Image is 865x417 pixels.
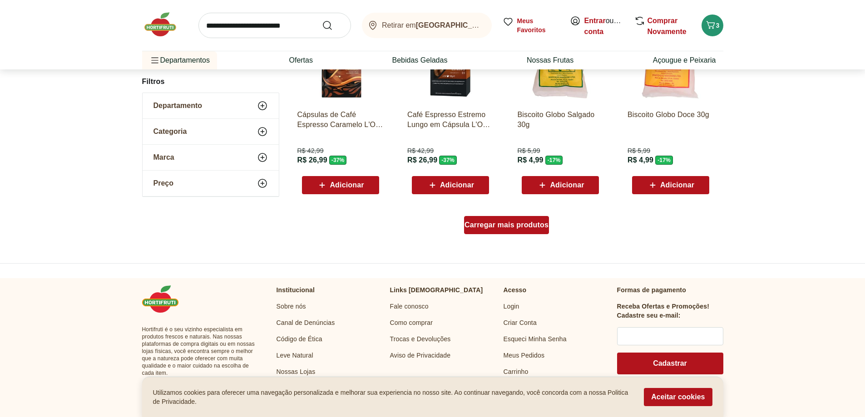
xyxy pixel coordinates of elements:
a: Entrar [584,17,606,25]
a: Como comprar [390,318,433,327]
a: Carregar mais produtos [464,216,549,238]
p: Utilizamos cookies para oferecer uma navegação personalizada e melhorar sua experiencia no nosso ... [153,388,633,406]
a: Leve Natural [277,351,313,360]
span: R$ 26,99 [407,155,437,165]
span: Meus Favoritos [517,16,559,34]
button: Marca [143,145,279,170]
span: - 17 % [545,156,563,165]
a: Nossas Frutas [527,55,573,66]
a: Canal de Denúncias [277,318,335,327]
span: ou [584,15,625,37]
input: search [198,13,351,38]
a: Biscoito Globo Salgado 30g [517,110,603,130]
a: Cápsulas de Café Espresso Caramelo L'OR 52g [297,110,384,130]
a: Carrinho [504,367,529,376]
button: Retirar em[GEOGRAPHIC_DATA]/[GEOGRAPHIC_DATA] [362,13,492,38]
span: R$ 42,99 [297,146,324,155]
span: Cadastrar [653,360,687,367]
h2: Filtros [142,73,279,91]
a: Biscoito Globo Doce 30g [628,110,714,130]
button: Menu [149,49,160,71]
span: R$ 4,99 [628,155,653,165]
button: Departamento [143,93,279,118]
span: R$ 42,99 [407,146,434,155]
button: Preço [143,171,279,196]
a: Login [504,302,519,311]
a: Criar Conta [504,318,537,327]
button: Cadastrar [617,353,723,374]
button: Adicionar [302,176,379,194]
img: Hortifruti [142,11,188,38]
p: Institucional [277,285,315,294]
a: Trocas e Devoluções [390,334,451,343]
a: Meus Favoritos [503,16,559,34]
b: [GEOGRAPHIC_DATA]/[GEOGRAPHIC_DATA] [416,21,573,29]
p: Formas de pagamento [617,285,723,294]
span: Adicionar [550,182,584,189]
span: - 37 % [329,156,347,165]
span: - 37 % [439,156,457,165]
span: Departamento [153,101,203,110]
a: Bebidas Geladas [392,55,448,66]
span: R$ 4,99 [517,155,543,165]
img: Hortifruti [142,285,188,313]
span: Adicionar [660,182,694,189]
span: Adicionar [330,182,364,189]
button: Carrinho [702,15,723,36]
a: Aviso de Privacidade [390,351,451,360]
p: Links [DEMOGRAPHIC_DATA] [390,285,483,294]
a: Sobre nós [277,302,306,311]
span: Departamentos [149,49,210,71]
span: Hortifruti é o seu vizinho especialista em produtos frescos e naturais. Nas nossas plataformas de... [142,326,262,377]
span: Retirar em [382,21,482,29]
p: Acesso [504,285,527,294]
a: Fale conosco [390,302,429,311]
span: Categoria [153,127,187,136]
button: Aceitar cookies [644,388,712,406]
span: - 17 % [655,156,673,165]
span: Marca [153,153,174,162]
a: Café Espresso Estremo Lungo em Cápsula L'OR 52g [407,110,494,130]
span: Carregar mais produtos [465,221,549,229]
h3: Receba Ofertas e Promoções! [617,302,710,311]
span: R$ 5,99 [628,146,650,155]
span: Adicionar [440,182,474,189]
a: Ofertas [289,55,312,66]
span: 3 [716,22,720,29]
button: Adicionar [412,176,489,194]
button: Adicionar [632,176,709,194]
button: Submit Search [322,20,344,31]
button: Adicionar [522,176,599,194]
a: Meus Pedidos [504,351,545,360]
span: R$ 5,99 [517,146,540,155]
a: Código de Ética [277,334,322,343]
button: Categoria [143,119,279,144]
a: Esqueci Minha Senha [504,334,567,343]
a: Comprar Novamente [648,17,687,35]
a: Nossas Lojas [277,367,316,376]
h3: Cadastre seu e-mail: [617,311,681,320]
span: R$ 26,99 [297,155,327,165]
a: Açougue e Peixaria [653,55,716,66]
span: Preço [153,179,173,188]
